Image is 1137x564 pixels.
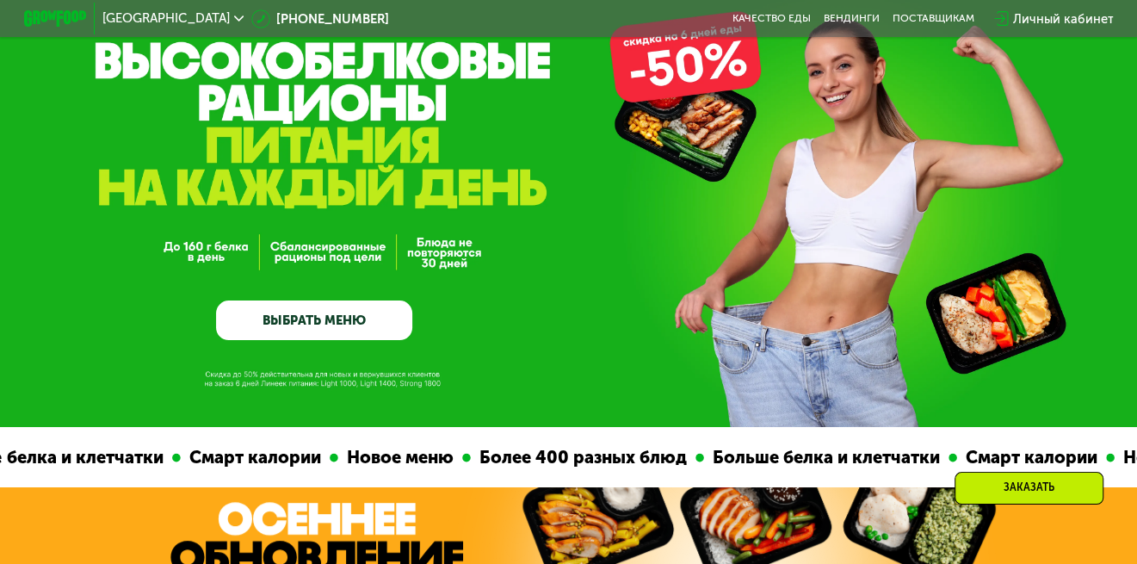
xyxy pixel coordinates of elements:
[1012,9,1113,28] div: Личный кабинет
[216,301,412,340] a: ВЫБРАТЬ МЕНЮ
[702,444,947,471] div: Больше белка и клетчатки
[893,12,974,25] div: поставщикам
[955,444,1104,471] div: Смарт калории
[955,472,1103,505] div: Заказать
[469,444,694,471] div: Более 400 разных блюд
[102,12,230,25] span: [GEOGRAPHIC_DATA]
[732,12,811,25] a: Качество еды
[337,444,460,471] div: Новое меню
[179,444,328,471] div: Смарт калории
[824,12,880,25] a: Вендинги
[251,9,389,28] a: [PHONE_NUMBER]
